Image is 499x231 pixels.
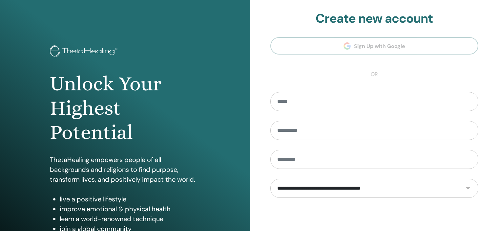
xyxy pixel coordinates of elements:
[60,204,200,214] li: improve emotional & physical health
[270,11,479,26] h2: Create new account
[60,214,200,224] li: learn a world-renowned technique
[60,194,200,204] li: live a positive lifestyle
[50,72,200,145] h1: Unlock Your Highest Potential
[367,70,381,78] span: or
[50,155,200,184] p: ThetaHealing empowers people of all backgrounds and religions to find purpose, transform lives, a...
